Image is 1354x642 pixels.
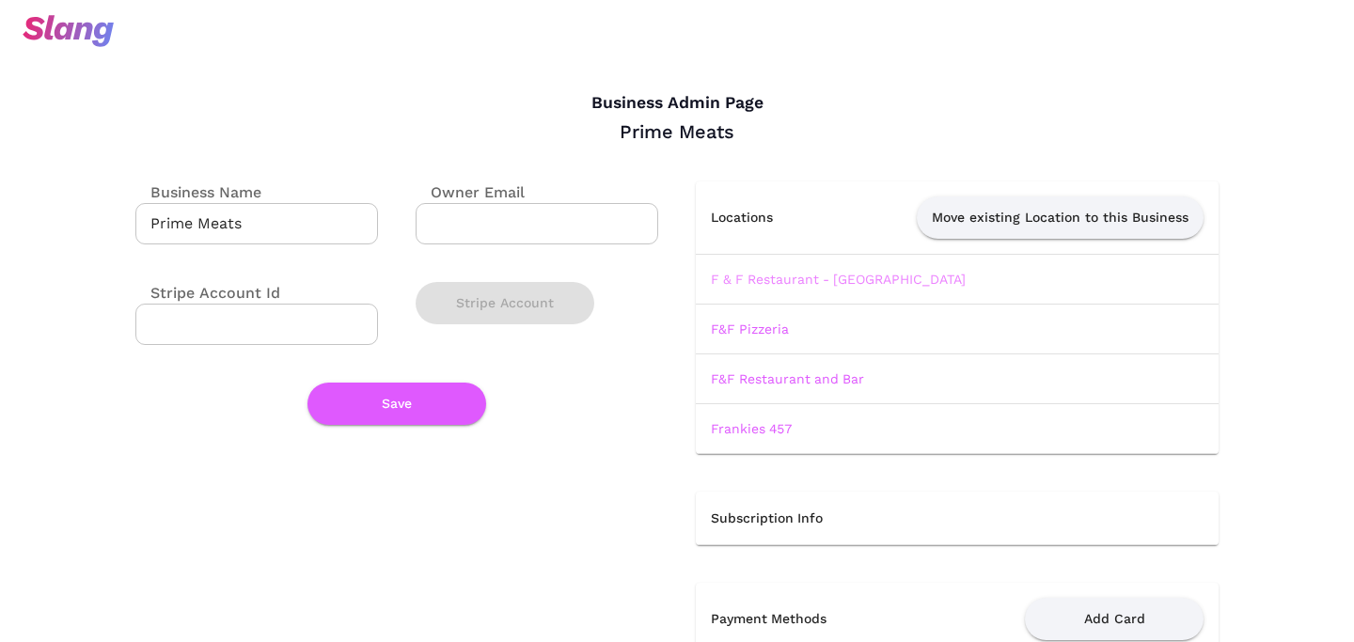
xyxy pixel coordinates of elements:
[1025,610,1204,625] a: Add Card
[23,15,114,47] img: svg+xml;base64,PHN2ZyB3aWR0aD0iOTciIGhlaWdodD0iMzQiIHZpZXdCb3g9IjAgMCA5NyAzNCIgZmlsbD0ibm9uZSIgeG...
[135,282,280,304] label: Stripe Account Id
[711,321,789,337] a: F&F Pizzeria
[696,492,1219,545] th: Subscription Info
[711,421,792,436] a: Frankies 457
[711,272,966,287] a: F & F Restaurant - [GEOGRAPHIC_DATA]
[917,196,1204,239] button: Move existing Location to this Business
[135,119,1219,144] div: Prime Meats
[696,181,813,255] th: Locations
[135,93,1219,114] h4: Business Admin Page
[416,181,525,203] label: Owner Email
[307,383,486,425] button: Save
[711,371,864,386] a: F&F Restaurant and Bar
[135,181,261,203] label: Business Name
[416,295,594,308] a: Stripe Account
[1025,598,1204,640] button: Add Card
